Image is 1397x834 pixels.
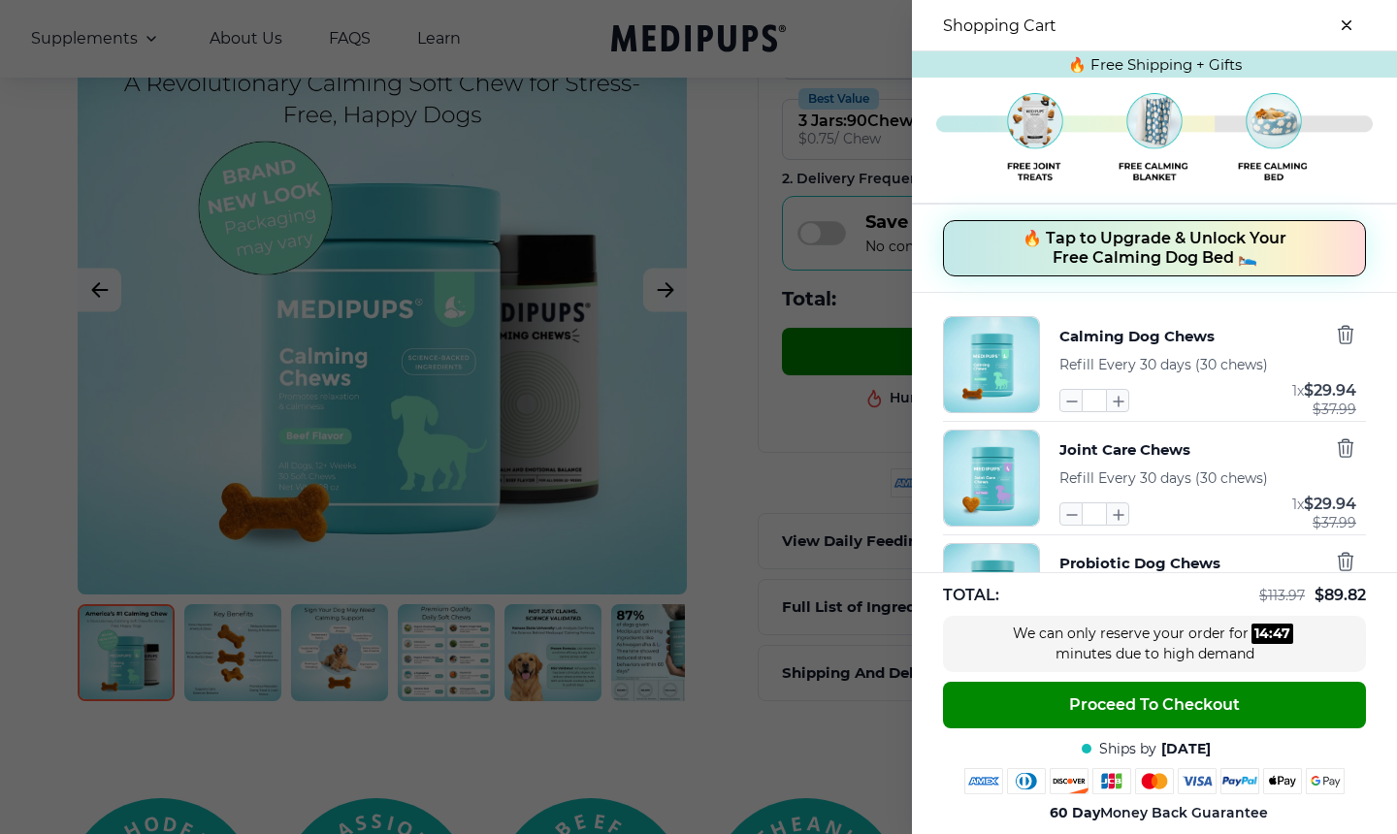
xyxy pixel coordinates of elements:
[1069,695,1240,715] span: Proceed To Checkout
[1050,768,1088,794] img: discover
[1059,324,1215,349] button: Calming Dog Chews
[1050,804,1268,822] span: Money Back Guarantee
[1315,586,1366,604] span: $ 89.82
[944,317,1039,412] img: Calming Dog Chews
[1306,768,1345,794] img: google
[936,87,1373,188] img: Free Calming Blanket
[1313,515,1356,530] span: $ 37.99
[964,768,1003,794] img: amex
[1161,740,1211,758] span: [DATE]
[1313,401,1356,417] span: $ 37.99
[1259,587,1305,604] span: $ 113.97
[943,585,999,606] span: TOTAL:
[1099,740,1156,758] span: Ships by
[1304,495,1356,513] span: $ 29.94
[943,682,1366,728] button: Proceed To Checkout
[1059,437,1190,463] button: Joint Care Chews
[1292,496,1304,513] span: 1 x
[1023,229,1286,268] span: 🔥 Tap to Upgrade & Unlock Your Free Calming Dog Bed 🛌
[1009,624,1300,664] div: We can only reserve your order for minutes due to high demand
[1304,381,1356,400] span: $ 29.94
[1292,382,1304,400] span: 1 x
[1059,356,1268,373] span: Refill Every 30 days (30 chews)
[1251,624,1293,644] div: :
[943,16,1056,35] h3: Shopping Cart
[1135,768,1174,794] img: mastercard
[1327,6,1366,45] button: close-cart
[943,220,1366,276] button: 🔥 Tap to Upgrade & Unlock Your Free Calming Dog Bed 🛌
[944,544,1039,639] img: Probiotic Dog Chews
[1059,551,1220,576] button: Probiotic Dog Chews
[1007,768,1046,794] img: diners-club
[1273,624,1290,644] div: 47
[1220,768,1259,794] img: paypal
[1068,55,1242,74] span: 🔥 Free Shipping + Gifts
[1092,768,1131,794] img: jcb
[1263,768,1302,794] img: apple
[1178,768,1217,794] img: visa
[1254,624,1269,644] div: 14
[1050,804,1100,821] strong: 60 Day
[1059,469,1268,487] span: Refill Every 30 days (30 chews)
[944,431,1039,526] img: Joint Care Chews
